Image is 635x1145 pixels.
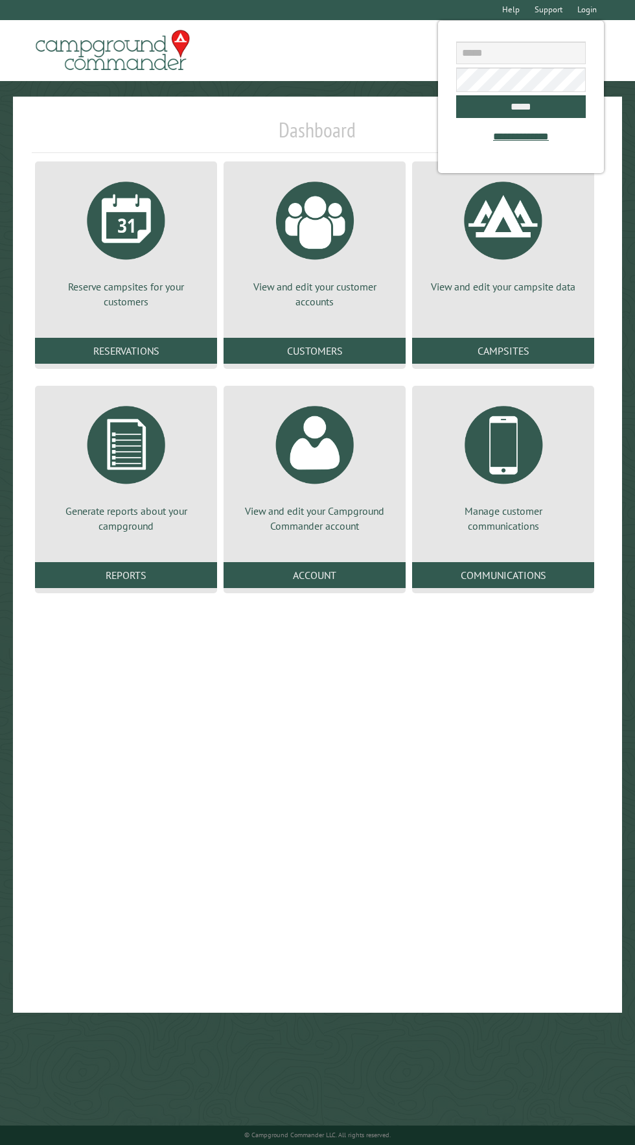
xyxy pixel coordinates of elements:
a: Reservations [35,338,217,364]
p: View and edit your Campground Commander account [239,504,390,533]
p: View and edit your customer accounts [239,279,390,309]
a: Reports [35,562,217,588]
img: Campground Commander [32,25,194,76]
a: Account [224,562,406,588]
a: Reserve campsites for your customers [51,172,202,309]
a: Customers [224,338,406,364]
a: Generate reports about your campground [51,396,202,533]
a: Campsites [412,338,594,364]
a: Manage customer communications [428,396,579,533]
a: View and edit your customer accounts [239,172,390,309]
p: View and edit your campsite data [428,279,579,294]
a: Communications [412,562,594,588]
p: Reserve campsites for your customers [51,279,202,309]
p: Manage customer communications [428,504,579,533]
a: View and edit your Campground Commander account [239,396,390,533]
p: Generate reports about your campground [51,504,202,533]
a: View and edit your campsite data [428,172,579,294]
h1: Dashboard [32,117,603,153]
small: © Campground Commander LLC. All rights reserved. [244,1131,391,1139]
